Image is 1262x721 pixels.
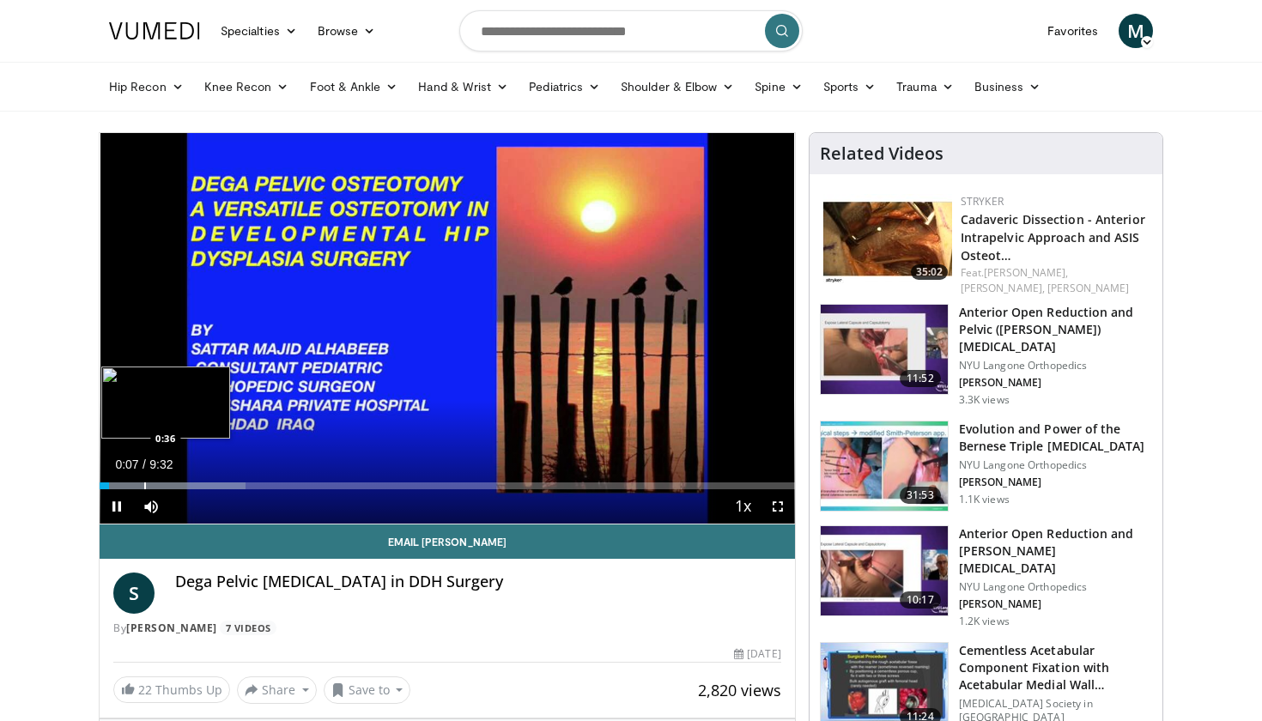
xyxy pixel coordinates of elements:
[220,621,276,635] a: 7 Videos
[959,359,1152,373] p: NYU Langone Orthopedics
[813,70,887,104] a: Sports
[959,304,1152,355] h3: Anterior Open Reduction and Pelvic ([PERSON_NAME]) [MEDICAL_DATA]
[115,457,138,471] span: 0:07
[143,457,146,471] span: /
[959,525,1152,577] h3: Anterior Open Reduction and [PERSON_NAME] [MEDICAL_DATA]
[744,70,812,104] a: Spine
[959,393,1010,407] p: 3.3K views
[175,573,781,591] h4: Dega Pelvic [MEDICAL_DATA] in DDH Surgery
[961,194,1004,209] a: Stryker
[237,676,317,704] button: Share
[100,524,795,559] a: Email [PERSON_NAME]
[984,265,1068,280] a: [PERSON_NAME],
[959,376,1152,390] p: [PERSON_NAME]
[761,489,795,524] button: Fullscreen
[126,621,217,635] a: [PERSON_NAME]
[113,676,230,703] a: 22 Thumbs Up
[113,621,781,636] div: By
[900,370,941,387] span: 11:52
[109,22,200,39] img: VuMedi Logo
[1047,281,1129,295] a: [PERSON_NAME]
[149,457,173,471] span: 9:32
[820,525,1152,628] a: 10:17 Anterior Open Reduction and [PERSON_NAME] [MEDICAL_DATA] NYU Langone Orthopedics [PERSON_NA...
[961,265,1149,296] div: Feat.
[959,476,1152,489] p: [PERSON_NAME]
[1037,14,1108,48] a: Favorites
[138,682,152,698] span: 22
[194,70,300,104] a: Knee Recon
[959,597,1152,611] p: [PERSON_NAME]
[100,133,795,524] video-js: Video Player
[307,14,386,48] a: Browse
[820,421,1152,512] a: 31:53 Evolution and Power of the Bernese Triple [MEDICAL_DATA] NYU Langone Orthopedics [PERSON_NA...
[820,143,943,164] h4: Related Videos
[101,367,230,439] img: image.jpeg
[886,70,964,104] a: Trauma
[911,264,948,280] span: 35:02
[959,493,1010,506] p: 1.1K views
[961,281,1045,295] a: [PERSON_NAME],
[324,676,411,704] button: Save to
[821,421,948,511] img: 28749200-cf92-4a2f-9134-81032b49e567.150x105_q85_crop-smart_upscale.jpg
[823,194,952,284] img: e4a99802-c30d-47bf-a264-eaadf192668e.150x105_q85_crop-smart_upscale.jpg
[698,680,781,700] span: 2,820 views
[99,70,194,104] a: Hip Recon
[959,421,1152,455] h3: Evolution and Power of the Bernese Triple [MEDICAL_DATA]
[210,14,307,48] a: Specialties
[1119,14,1153,48] a: M
[959,642,1152,694] h3: Cementless Acetabular Component Fixation with Acetabular Medial Wall…
[961,211,1145,264] a: Cadaveric Dissection - Anterior Intrapelvic Approach and ASIS Osteot…
[734,646,780,662] div: [DATE]
[964,70,1052,104] a: Business
[134,489,168,524] button: Mute
[408,70,519,104] a: Hand & Wrist
[100,482,795,489] div: Progress Bar
[823,194,952,284] a: 35:02
[900,487,941,504] span: 31:53
[821,305,948,394] img: e2a7f5e3-153c-4b3f-886a-8d40b1196bcb.150x105_q85_crop-smart_upscale.jpg
[100,489,134,524] button: Pause
[610,70,744,104] a: Shoulder & Elbow
[820,304,1152,407] a: 11:52 Anterior Open Reduction and Pelvic ([PERSON_NAME]) [MEDICAL_DATA] NYU Langone Orthopedics [...
[959,458,1152,472] p: NYU Langone Orthopedics
[821,526,948,615] img: 87fd678e-2e80-4173-9619-04e33a0367ef.150x105_q85_crop-smart_upscale.jpg
[113,573,155,614] a: S
[959,615,1010,628] p: 1.2K views
[959,580,1152,594] p: NYU Langone Orthopedics
[459,10,803,51] input: Search topics, interventions
[519,70,610,104] a: Pediatrics
[300,70,409,104] a: Foot & Ankle
[726,489,761,524] button: Playback Rate
[900,591,941,609] span: 10:17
